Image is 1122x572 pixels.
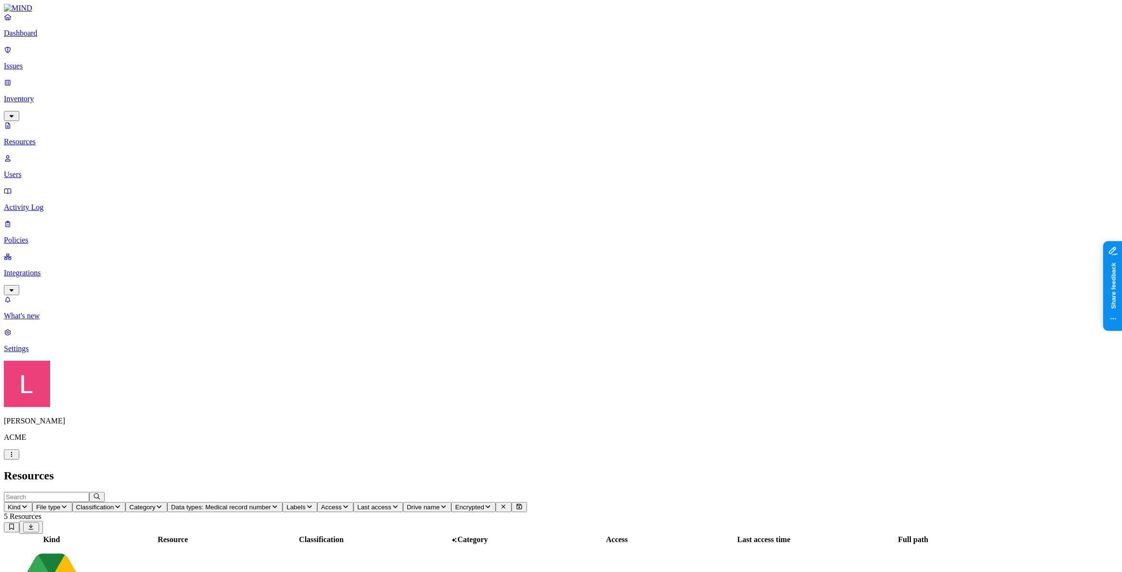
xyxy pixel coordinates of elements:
a: Activity Log [4,187,1118,212]
span: File type [36,504,60,511]
p: Policies [4,236,1118,245]
a: Policies [4,219,1118,245]
span: Kind [8,504,21,511]
span: Last access [357,504,391,511]
a: Resources [4,121,1118,146]
div: Access [544,535,689,544]
span: Category [129,504,155,511]
a: Inventory [4,78,1118,120]
span: Labels [286,504,305,511]
p: What's new [4,312,1118,320]
div: Classification [248,535,395,544]
div: Full path [838,535,988,544]
a: MIND [4,4,1118,13]
div: Resource [100,535,246,544]
div: Last access time [691,535,837,544]
p: Activity Log [4,203,1118,212]
a: Issues [4,45,1118,70]
p: [PERSON_NAME] [4,417,1118,425]
span: Data types: Medical record number [171,504,271,511]
p: Dashboard [4,29,1118,38]
h2: Resources [4,469,1118,482]
p: Resources [4,137,1118,146]
a: Users [4,154,1118,179]
p: Integrations [4,269,1118,277]
span: 5 Resources [4,512,41,520]
span: Drive name [407,504,440,511]
div: Kind [5,535,98,544]
input: Search [4,492,89,502]
p: Issues [4,62,1118,70]
p: ACME [4,433,1118,442]
a: Integrations [4,252,1118,294]
span: Encrypted [455,504,484,511]
p: Settings [4,344,1118,353]
p: Users [4,170,1118,179]
img: Landen Brown [4,361,50,407]
span: Category [458,535,488,544]
p: Inventory [4,95,1118,103]
a: Dashboard [4,13,1118,38]
a: What's new [4,295,1118,320]
span: Access [321,504,342,511]
a: Settings [4,328,1118,353]
span: Classification [76,504,114,511]
img: MIND [4,4,32,13]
